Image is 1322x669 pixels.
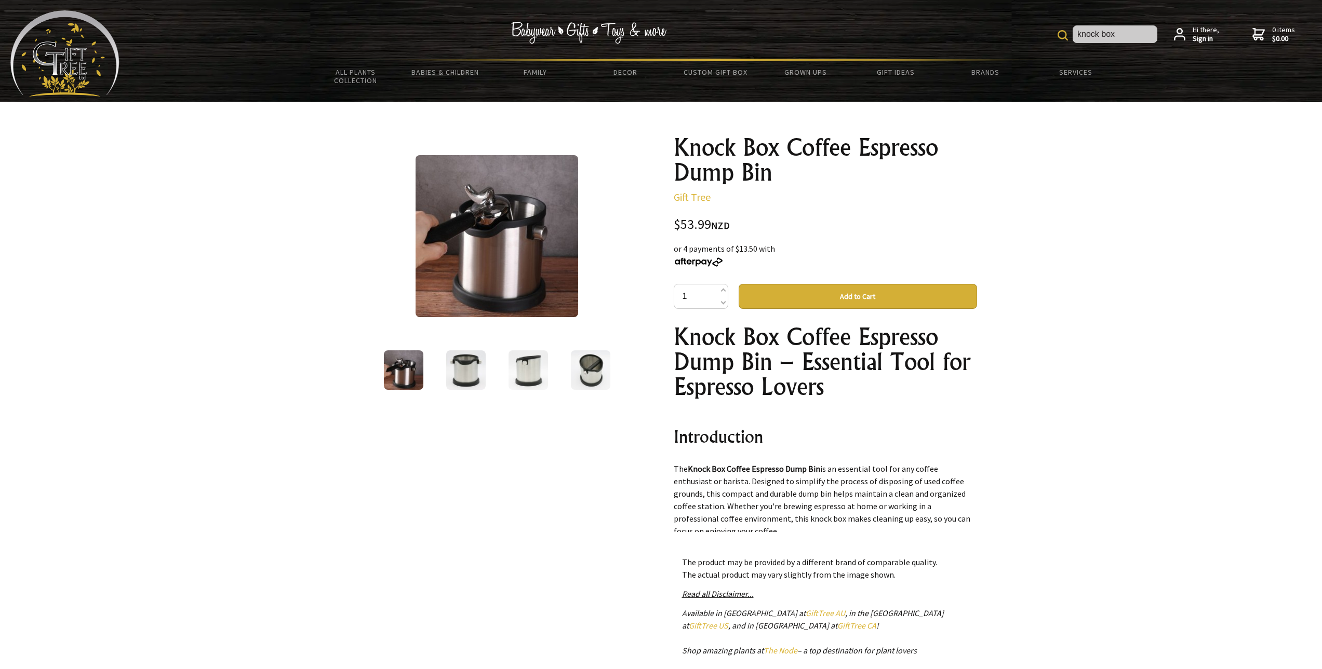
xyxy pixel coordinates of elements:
[511,22,666,44] img: Babywear - Gifts - Toys & more
[1174,25,1219,44] a: Hi there,Sign in
[674,218,977,232] div: $53.99
[674,424,977,449] h2: Introduction
[711,220,730,231] span: NZD
[674,190,711,203] a: Gift Tree
[490,61,580,83] a: Family
[400,61,490,83] a: Babies & Children
[674,135,977,185] h1: Knock Box Coffee Espresso Dump Bin
[580,61,670,83] a: Decor
[941,61,1031,83] a: Brands
[682,556,969,581] p: The product may be provided by a different brand of comparable quality. The actual product may va...
[311,61,400,91] a: All Plants Collection
[1073,25,1157,43] input: Site Search
[1193,34,1219,44] strong: Sign in
[1252,25,1295,44] a: 0 items$0.00
[682,589,754,599] a: Read all Disclaimer...
[10,10,119,97] img: Babyware - Gifts - Toys and more...
[674,257,724,267] img: Afterpay
[739,284,977,309] button: Add to Cart
[384,350,423,390] img: Knock Box Coffee Espresso Dump Bin
[674,462,977,537] p: The is an essential tool for any coffee enthusiast or barista. Designed to simplify the process o...
[760,61,850,83] a: Grown Ups
[688,463,820,474] strong: Knock Box Coffee Espresso Dump Bin
[571,350,610,390] img: Knock Box Coffee Espresso Dump Bin
[446,350,486,390] img: Knock Box Coffee Espresso Dump Bin
[1058,30,1068,40] img: product search
[682,608,944,656] em: Available in [GEOGRAPHIC_DATA] at , in the [GEOGRAPHIC_DATA] at , and in [GEOGRAPHIC_DATA] at ! S...
[1272,25,1295,44] span: 0 items
[689,620,728,631] a: GiftTree US
[674,324,977,399] h1: Knock Box Coffee Espresso Dump Bin – Essential Tool for Espresso Lovers
[671,61,760,83] a: Custom Gift Box
[1031,61,1120,83] a: Services
[850,61,940,83] a: Gift Ideas
[1272,34,1295,44] strong: $0.00
[509,350,548,390] img: Knock Box Coffee Espresso Dump Bin
[674,242,977,267] div: or 4 payments of $13.50 with
[764,645,797,656] a: The Node
[806,608,845,618] a: GiftTree AU
[837,620,876,631] a: GiftTree CA
[1193,25,1219,44] span: Hi there,
[416,155,578,317] img: Knock Box Coffee Espresso Dump Bin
